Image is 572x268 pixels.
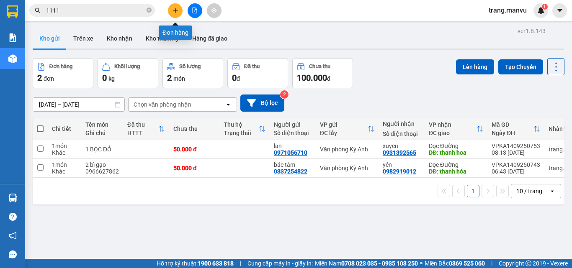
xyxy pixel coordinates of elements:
[429,161,483,168] div: Dọc Đường
[173,146,215,153] div: 50.000 đ
[227,58,288,88] button: Đã thu0đ
[52,161,77,168] div: 1 món
[240,259,241,268] span: |
[167,73,172,83] span: 2
[425,118,487,140] th: Toggle SortBy
[247,259,313,268] span: Cung cấp máy in - giấy in:
[542,4,548,10] sup: 1
[123,118,169,140] th: Toggle SortBy
[219,118,270,140] th: Toggle SortBy
[425,259,485,268] span: Miền Bắc
[33,28,67,48] button: Kho gửi
[383,120,420,127] div: Người nhận
[341,260,418,267] strong: 0708 023 035 - 0935 103 250
[85,146,119,153] div: 1 BỌC ĐỎ
[173,8,178,13] span: plus
[274,143,312,149] div: lan
[37,73,42,83] span: 2
[224,121,259,128] div: Thu hộ
[179,64,201,69] div: Số lượng
[147,7,152,15] span: close-circle
[537,7,545,14] img: icon-new-feature
[211,8,217,13] span: aim
[100,28,139,48] button: Kho nhận
[7,5,18,18] img: logo-vxr
[383,130,420,137] div: Số điện thoại
[320,130,368,136] div: ĐC lấy
[33,58,93,88] button: Đơn hàng2đơn
[383,161,420,168] div: yến
[274,121,312,128] div: Người gửi
[320,165,374,171] div: Văn phòng Kỳ Anh
[429,130,477,136] div: ĐC giao
[85,130,119,136] div: Ghi chú
[240,94,284,112] button: Bộ lọc
[232,73,237,83] span: 0
[9,232,17,240] span: notification
[4,50,97,62] li: [PERSON_NAME]
[552,3,567,18] button: caret-down
[85,168,119,175] div: 0966627862
[556,7,564,14] span: caret-down
[383,143,420,149] div: xuyen
[52,143,77,149] div: 1 món
[429,143,483,149] div: Dọc Đường
[491,259,492,268] span: |
[139,28,186,48] button: Kho thanh lý
[516,187,542,195] div: 10 / trang
[316,118,379,140] th: Toggle SortBy
[157,259,234,268] span: Hỗ trợ kỹ thuật:
[52,149,77,156] div: Khác
[549,188,556,194] svg: open
[52,168,77,175] div: Khác
[383,149,416,156] div: 0931392565
[297,73,327,83] span: 100.000
[487,118,544,140] th: Toggle SortBy
[383,168,416,175] div: 0982919012
[309,64,330,69] div: Chưa thu
[159,26,192,40] div: Đơn hàng
[449,260,485,267] strong: 0369 525 060
[192,8,198,13] span: file-add
[46,6,145,15] input: Tìm tên, số ĐT hoặc mã đơn
[173,165,215,171] div: 50.000 đ
[9,250,17,258] span: message
[52,125,77,132] div: Chi tiết
[492,121,533,128] div: Mã GD
[173,125,215,132] div: Chưa thu
[498,59,543,74] button: Tạo Chuyến
[49,64,72,69] div: Đơn hàng
[467,185,479,197] button: 1
[186,28,234,48] button: Hàng đã giao
[456,59,494,74] button: Lên hàng
[207,3,222,18] button: aim
[280,90,289,99] sup: 2
[102,73,107,83] span: 0
[4,62,97,74] li: In ngày: 06:43 14/09
[168,3,183,18] button: plus
[320,121,368,128] div: VP gửi
[44,75,54,82] span: đơn
[173,75,185,82] span: món
[292,58,353,88] button: Chưa thu100.000đ
[492,130,533,136] div: Ngày ĐH
[315,259,418,268] span: Miền Nam
[188,3,202,18] button: file-add
[67,28,100,48] button: Trên xe
[108,75,115,82] span: kg
[8,194,17,202] img: warehouse-icon
[8,33,17,42] img: solution-icon
[198,260,234,267] strong: 1900 633 818
[224,130,259,136] div: Trạng thái
[85,161,119,168] div: 2 bì gạo
[244,64,260,69] div: Đã thu
[492,149,540,156] div: 08:13 [DATE]
[492,143,540,149] div: VPKA1409250753
[429,149,483,156] div: DĐ: thanh hoa
[274,168,307,175] div: 0337254822
[127,121,158,128] div: Đã thu
[320,146,374,153] div: Văn phòng Kỳ Anh
[237,75,240,82] span: đ
[274,161,312,168] div: bác tám
[134,100,191,109] div: Chọn văn phòng nhận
